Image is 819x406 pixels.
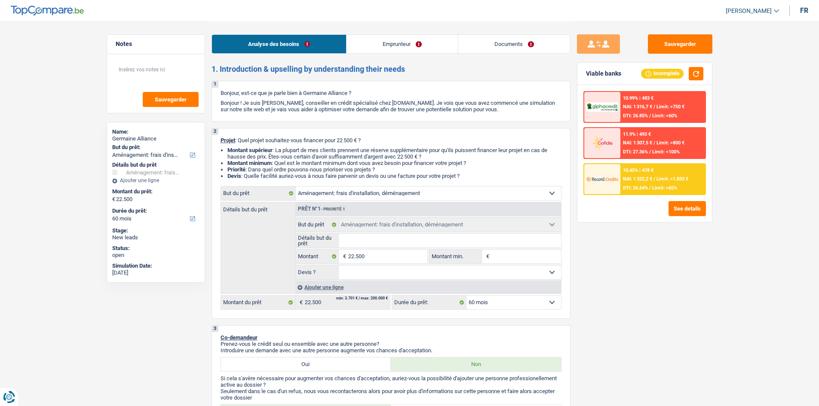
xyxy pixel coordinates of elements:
img: Cofidis [586,135,618,151]
strong: Montant supérieur [227,147,273,153]
div: Ajouter une ligne [295,281,561,293]
span: € [112,196,115,203]
p: Si cela s'avère nécessaire pour augmenter vos chances d'acceptation, auriez-vous la possibilité d... [221,375,561,388]
div: Incomplete [641,69,684,78]
div: 2 [212,128,218,135]
label: But du prêt [296,218,339,232]
span: € [295,296,305,309]
div: [DATE] [112,269,199,276]
label: Montant min. [429,250,482,263]
div: 10.45% | 478 € [623,168,653,173]
span: DTI: 26.85% [623,113,648,119]
p: Seulement dans le cas d'un refus, nous vous recontacterons alors pour avoir plus d'informations s... [221,388,561,401]
span: Limit: >800 € [656,140,684,146]
span: DTI: 26.54% [623,185,648,191]
div: fr [800,6,808,15]
img: Record Credits [586,171,618,187]
a: Emprunteur [347,35,458,53]
span: - Priorité 1 [321,207,345,211]
span: Co-demandeur [221,334,258,341]
span: Limit: <65% [652,185,677,191]
label: Durée du prêt: [112,208,198,214]
li: : Quel est le montant minimum dont vous avez besoin pour financer votre projet ? [227,160,561,166]
span: Limit: <60% [652,113,677,119]
span: Devis [227,173,241,179]
span: Sauvegarder [155,97,187,102]
label: Montant [296,250,339,263]
button: Sauvegarder [143,92,199,107]
li: : Quelle facilité auriez-vous à nous faire parvenir un devis ou une facture pour votre projet ? [227,173,561,179]
div: 1 [212,81,218,88]
label: Non [391,357,561,371]
label: Détails but du prêt [296,234,339,247]
div: Germaine Alliance [112,135,199,142]
p: Bonjour ! Je suis [PERSON_NAME], conseiller en crédit spécialisé chez [DOMAIN_NAME]. Je vois que ... [221,100,561,113]
label: Durée du prêt: [392,296,466,309]
span: DTI: 27.36% [623,149,648,155]
label: But du prêt: [112,144,198,151]
label: Montant du prêt: [112,188,198,195]
div: Ajouter une ligne [112,177,199,183]
div: Prêt n°1 [296,206,347,212]
a: Analyse des besoins [212,35,346,53]
p: Bonjour, est-ce que je parle bien à Germaine Alliance ? [221,90,561,96]
p: Introduire une demande avec une autre personne augmente vos chances d'acceptation. [221,347,561,354]
a: [PERSON_NAME] [719,4,779,18]
div: min: 3.701 € / max: 200.000 € [336,296,388,300]
h5: Notes [116,40,196,48]
span: NAI: 1 307,5 € [623,140,652,146]
span: Projet [221,137,235,143]
div: Stage: [112,227,199,234]
div: 3 [212,326,218,332]
span: Limit: <100% [652,149,680,155]
button: Sauvegarder [648,34,712,54]
span: / [649,113,651,119]
div: Viable banks [586,70,621,77]
div: Status: [112,245,199,252]
h2: 1. Introduction & upselling by understanding their needs [212,64,571,74]
p: : Quel projet souhaitez-vous financer pour 22 500 € ? [221,137,561,143]
span: / [653,176,655,182]
img: TopCompare Logo [11,6,84,16]
div: New leads [112,234,199,241]
label: But du prêt [221,186,296,200]
div: 11.9% | 493 € [623,131,651,137]
div: open [112,252,199,259]
img: AlphaCredit [586,102,618,112]
li: : Dans quel ordre pouvons-nous prioriser vos projets ? [227,166,561,173]
span: / [649,149,651,155]
button: See details [669,201,706,216]
span: € [339,250,348,263]
strong: Montant minimum [227,160,272,166]
label: Devis ? [296,266,339,279]
span: [PERSON_NAME] [726,7,772,15]
div: Détails but du prêt [112,162,199,168]
span: NAI: 1 316,7 € [623,104,652,110]
span: Limit: >750 € [656,104,684,110]
span: / [649,185,651,191]
li: : La plupart de mes clients prennent une réserve supplémentaire pour qu'ils puissent financer leu... [227,147,561,160]
label: Oui [221,357,391,371]
p: Prenez-vous le crédit seul ou ensemble avec une autre personne? [221,341,561,347]
span: / [653,104,655,110]
strong: Priorité [227,166,245,173]
div: 10.99% | 483 € [623,95,653,101]
label: Détails but du prêt [221,202,295,212]
span: Limit: >1.033 € [656,176,688,182]
div: Simulation Date: [112,263,199,269]
label: Montant du prêt [221,296,295,309]
div: Name: [112,128,199,135]
span: / [653,140,655,146]
a: Documents [458,35,570,53]
span: NAI: 1 322,2 € [623,176,652,182]
span: € [482,250,491,263]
